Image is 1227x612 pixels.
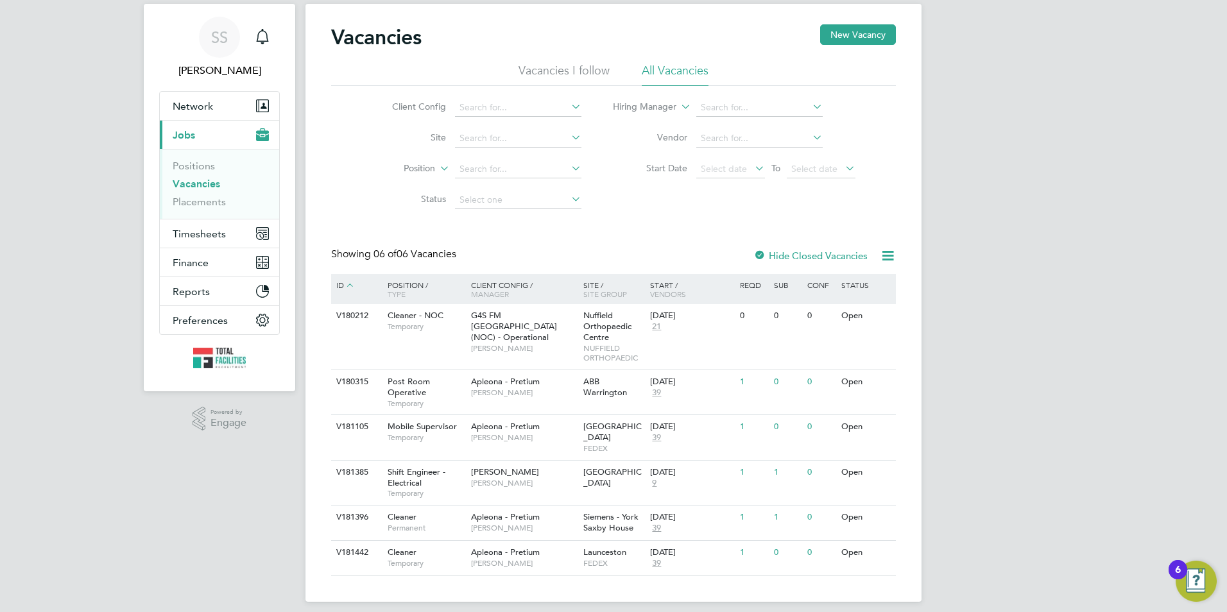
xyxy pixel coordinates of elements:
div: Open [838,304,894,328]
div: Open [838,461,894,484]
span: Nuffield Orthopaedic Centre [583,310,631,343]
div: V181385 [333,461,378,484]
span: Temporary [388,488,465,498]
div: 1 [771,461,804,484]
span: Temporary [388,432,465,443]
span: 21 [650,321,663,332]
button: Jobs [160,121,279,149]
div: Open [838,370,894,394]
button: Reports [160,277,279,305]
span: Cleaner - NOC [388,310,443,321]
div: 0 [804,304,837,328]
span: To [768,160,784,176]
span: 06 of [373,248,397,260]
div: Client Config / [468,274,580,305]
span: 39 [650,558,663,569]
a: SS[PERSON_NAME] [159,17,280,78]
span: Select date [791,163,837,174]
div: [DATE] [650,377,734,387]
div: 1 [771,506,804,529]
div: Reqd [737,274,770,296]
span: 9 [650,478,658,489]
label: Hiring Manager [603,101,676,114]
div: 0 [771,304,804,328]
span: Apleona - Pretium [471,511,540,522]
div: 0 [771,370,804,394]
div: [DATE] [650,310,734,321]
a: Placements [173,196,226,208]
label: Vendor [613,132,687,143]
span: Preferences [173,314,228,327]
span: Mobile Supervisor [388,421,457,432]
button: Preferences [160,306,279,334]
span: Apleona - Pretium [471,547,540,557]
div: 1 [737,461,770,484]
div: Open [838,506,894,529]
a: Vacancies [173,178,220,190]
div: 0 [737,304,770,328]
span: Jobs [173,129,195,141]
label: Status [372,193,446,205]
span: 39 [650,432,663,443]
span: SS [211,29,228,46]
span: Engage [210,418,246,429]
span: Finance [173,257,209,269]
img: tfrecruitment-logo-retina.png [193,348,246,368]
span: Select date [701,163,747,174]
div: Sub [771,274,804,296]
span: 39 [650,387,663,398]
span: FEDEX [583,443,644,454]
span: Temporary [388,398,465,409]
div: V180315 [333,370,378,394]
h2: Vacancies [331,24,422,50]
span: Temporary [388,321,465,332]
div: Status [838,274,894,296]
button: New Vacancy [820,24,896,45]
span: Cleaner [388,547,416,557]
span: Vendors [650,289,686,299]
li: Vacancies I follow [519,63,610,86]
input: Search for... [455,99,581,117]
span: Temporary [388,558,465,568]
span: Manager [471,289,509,299]
div: [DATE] [650,467,734,478]
input: Select one [455,191,581,209]
div: 0 [804,506,837,529]
div: Open [838,415,894,439]
label: Position [361,162,435,175]
div: Conf [804,274,837,296]
input: Search for... [455,130,581,148]
div: ID [333,274,378,297]
label: Client Config [372,101,446,112]
span: Shift Engineer - Electrical [388,466,445,488]
span: [GEOGRAPHIC_DATA] [583,421,642,443]
span: Sam Skinner [159,63,280,78]
span: Permanent [388,523,465,533]
input: Search for... [696,99,823,117]
span: Site Group [583,289,627,299]
div: 0 [804,370,837,394]
label: Start Date [613,162,687,174]
nav: Main navigation [144,4,295,391]
span: Cleaner [388,511,416,522]
span: [PERSON_NAME] [471,466,539,477]
label: Hide Closed Vacancies [753,250,868,262]
div: 1 [737,506,770,529]
div: Position / [378,274,468,305]
span: FEDEX [583,558,644,568]
span: Reports [173,285,210,298]
a: Go to home page [159,348,280,368]
button: Finance [160,248,279,276]
span: Siemens - York Saxby House [583,511,639,533]
div: 0 [771,541,804,565]
button: Timesheets [160,219,279,248]
span: Timesheets [173,228,226,240]
div: Start / [647,274,737,305]
div: 1 [737,415,770,439]
input: Search for... [455,160,581,178]
span: Network [173,100,213,112]
span: Apleona - Pretium [471,376,540,387]
div: 0 [804,415,837,439]
a: Powered byEngage [193,407,247,431]
span: Post Room Operative [388,376,430,398]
